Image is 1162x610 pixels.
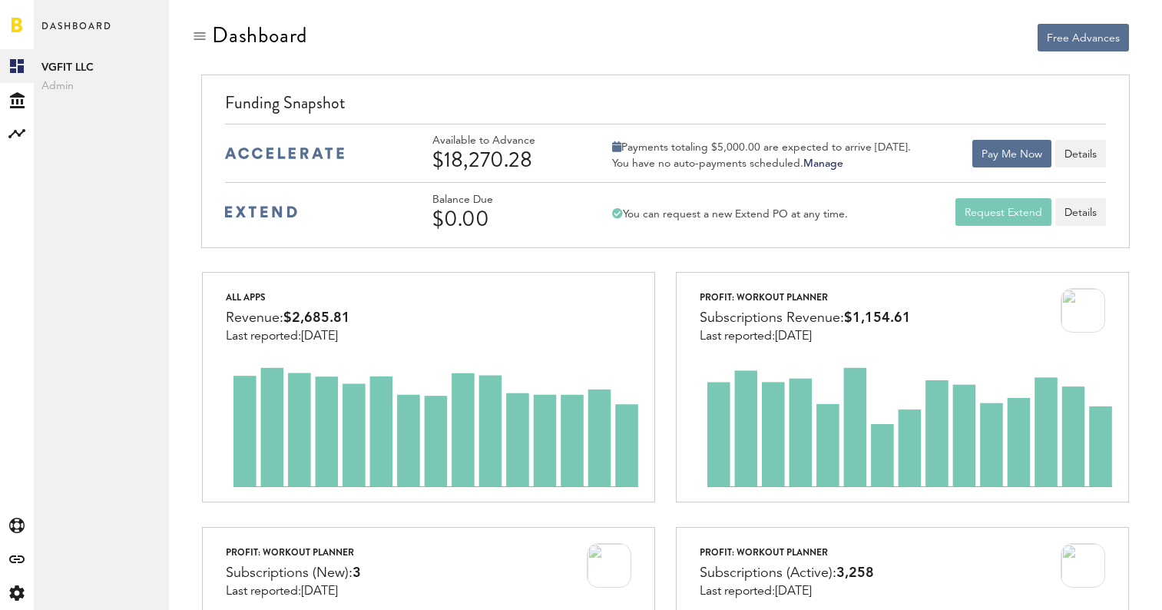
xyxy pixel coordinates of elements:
text: 1.5K [687,379,704,386]
div: $0.00 [432,207,578,231]
img: 100x100bb_jssXdTp.jpg [1061,543,1105,588]
div: ProFit: Workout Planner [700,543,874,562]
div: ProFit: Workout Planner [226,543,361,562]
div: You have no auto-payments scheduled. [612,157,911,171]
button: Free Advances [1038,24,1129,51]
text: 0 [225,482,230,490]
text: 4K [220,360,230,368]
span: 3,258 [836,566,874,580]
span: $2,685.81 [283,311,350,325]
text: 0 [699,482,703,490]
div: Last reported: [226,330,350,343]
div: All apps [226,288,350,307]
button: Request Extend [955,198,1051,226]
div: Funding Snapshot [225,91,1105,124]
a: Details [1055,198,1106,226]
div: Dashboard [212,23,307,48]
div: Subscriptions (New): [226,562,361,585]
span: VGFIT LLC [41,58,161,77]
text: 2K [220,422,230,429]
div: Last reported: [700,330,911,343]
div: $18,270.28 [432,148,578,172]
div: Last reported: [226,585,361,598]
div: Revenue: [226,307,350,330]
text: 1.0K [687,413,704,421]
button: Pay Me Now [972,140,1051,167]
div: Available to Advance [432,134,578,148]
span: $1,154.61 [844,311,911,325]
span: 3 [353,566,361,580]
div: Balance Due [432,194,578,207]
span: Admin [41,77,161,95]
div: ProFit: Workout Planner [700,288,911,307]
text: 500 [690,448,703,456]
img: 100x100bb_jssXdTp.jpg [587,543,631,588]
img: 100x100bb_jssXdTp.jpg [1061,288,1105,333]
div: Subscriptions Revenue: [700,307,911,330]
div: Last reported: [700,585,874,598]
span: [DATE] [301,585,338,598]
button: Details [1055,140,1106,167]
img: accelerate-medium-blue-logo.svg [225,148,344,159]
span: [DATE] [775,330,812,343]
img: extend-medium-blue-logo.svg [225,206,297,218]
div: Subscriptions (Active): [700,562,874,585]
span: Dashboard [41,17,112,49]
iframe: Opens a widget where you can find more information [1042,564,1147,602]
div: You can request a new Extend PO at any time. [612,207,848,221]
a: Manage [803,158,843,169]
span: [DATE] [775,585,812,598]
div: Payments totaling $5,000.00 are expected to arrive [DATE]. [612,141,911,154]
span: [DATE] [301,330,338,343]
